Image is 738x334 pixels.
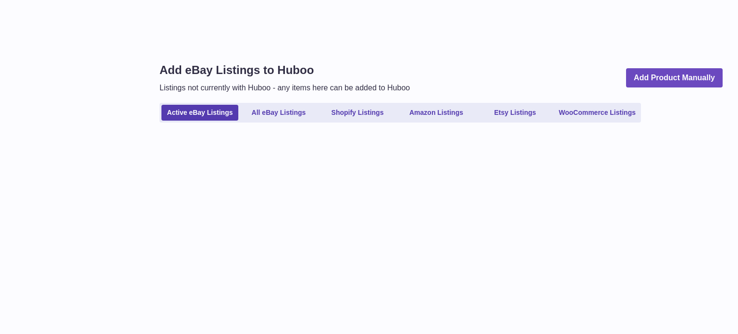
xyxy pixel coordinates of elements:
a: Shopify Listings [319,105,396,121]
a: All eBay Listings [240,105,317,121]
a: Amazon Listings [398,105,475,121]
a: Active eBay Listings [161,105,238,121]
h1: Add eBay Listings to Huboo [160,62,410,78]
a: Add Product Manually [626,68,723,88]
p: Listings not currently with Huboo - any items here can be added to Huboo [160,83,410,93]
a: Etsy Listings [477,105,553,121]
a: WooCommerce Listings [555,105,639,121]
